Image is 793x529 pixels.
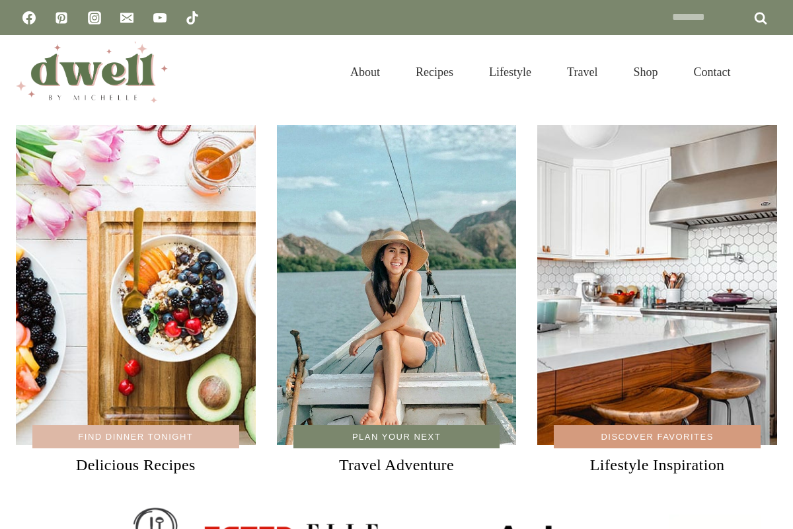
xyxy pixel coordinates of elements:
a: Travel [549,49,615,95]
a: Lifestyle [471,49,549,95]
a: Facebook [16,5,42,31]
a: Recipes [398,49,471,95]
nav: Primary Navigation [332,49,748,95]
img: DWELL by michelle [16,42,168,102]
a: Email [114,5,140,31]
a: YouTube [147,5,173,31]
a: Instagram [81,5,108,31]
button: View Search Form [755,61,777,83]
a: Contact [675,49,748,95]
a: Shop [615,49,675,95]
a: TikTok [179,5,206,31]
a: About [332,49,398,95]
a: Pinterest [48,5,75,31]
